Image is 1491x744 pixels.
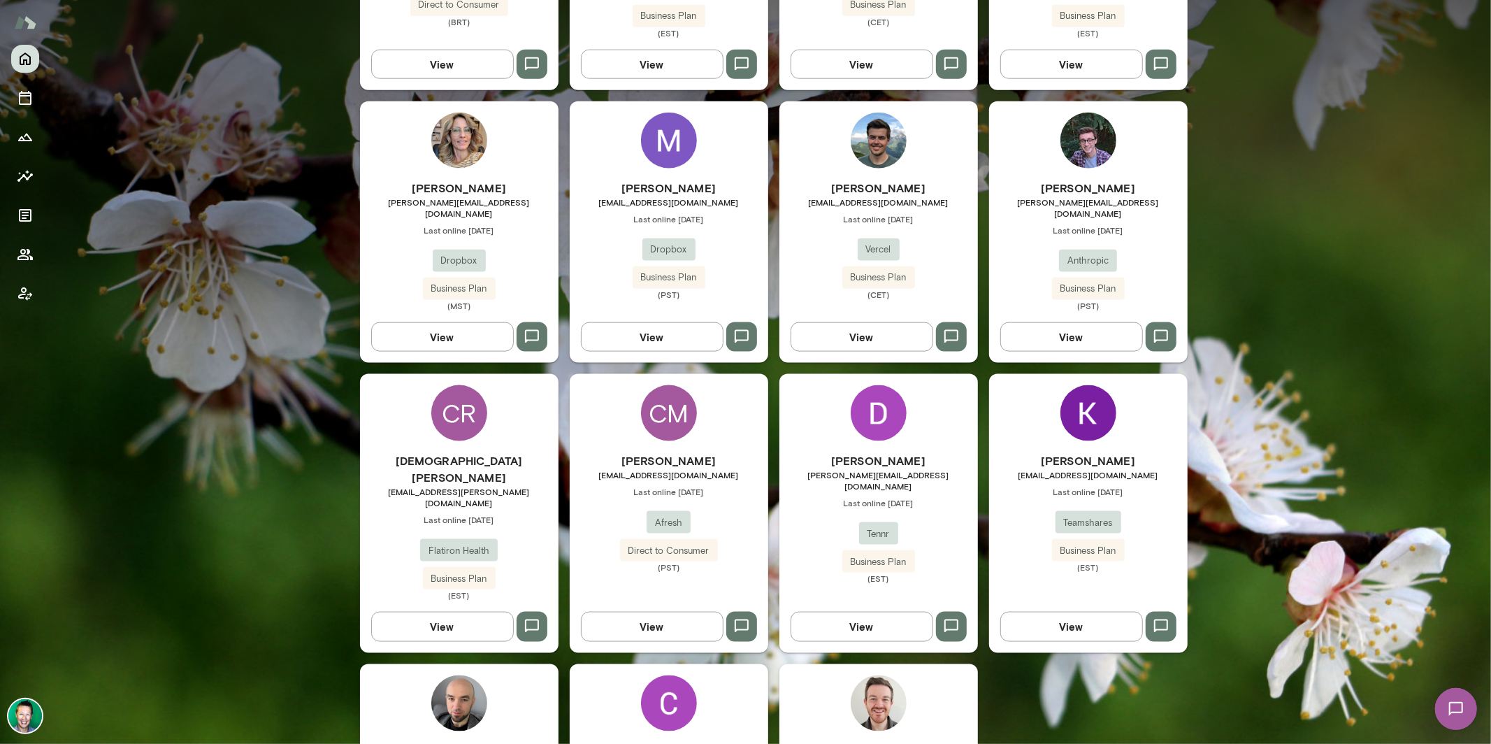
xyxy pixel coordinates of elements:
span: (PST) [570,561,768,573]
img: Mento [14,9,36,36]
button: View [371,612,514,641]
span: [PERSON_NAME][EMAIL_ADDRESS][DOMAIN_NAME] [989,196,1188,219]
button: View [791,50,933,79]
span: (EST) [570,27,768,38]
img: Mark Shuster [641,113,697,169]
span: Last online [DATE] [779,213,978,224]
img: Daniel Guillen [851,385,907,441]
h6: [PERSON_NAME] [989,452,1188,469]
img: Kristina Nazmutdinova [1060,385,1116,441]
button: View [581,50,723,79]
span: Last online [DATE] [989,224,1188,236]
span: Last online [DATE] [570,213,768,224]
span: (CET) [779,289,978,300]
button: View [791,322,933,352]
button: Growth Plan [11,123,39,151]
span: Business Plan [842,271,915,285]
span: Teamshares [1056,516,1121,530]
h6: [PERSON_NAME] [570,452,768,469]
img: Collin Burns [641,675,697,731]
span: (EST) [360,589,559,601]
button: View [371,50,514,79]
span: (BRT) [360,16,559,27]
h6: [DEMOGRAPHIC_DATA][PERSON_NAME] [360,452,559,486]
span: Last online [DATE] [360,224,559,236]
button: View [581,322,723,352]
span: Last online [DATE] [360,514,559,525]
span: [EMAIL_ADDRESS][DOMAIN_NAME] [989,469,1188,480]
span: (MST) [360,300,559,311]
span: Dropbox [433,254,486,268]
h6: [PERSON_NAME] [779,180,978,196]
span: (PST) [989,300,1188,311]
img: Barb Adams [431,113,487,169]
img: Joe Benton [1060,113,1116,169]
span: [PERSON_NAME][EMAIL_ADDRESS][DOMAIN_NAME] [360,196,559,219]
h6: [PERSON_NAME] [989,180,1188,196]
span: [EMAIL_ADDRESS][DOMAIN_NAME] [570,469,768,480]
span: Business Plan [633,271,705,285]
h6: [PERSON_NAME] [570,180,768,196]
span: [PERSON_NAME][EMAIL_ADDRESS][DOMAIN_NAME] [779,469,978,492]
img: Andrew Munn [851,675,907,731]
img: Chris Widmaier [851,113,907,169]
span: Flatiron Health [420,544,498,558]
span: (CET) [779,16,978,27]
button: Members [11,241,39,269]
span: (PST) [570,289,768,300]
button: View [1000,322,1143,352]
span: Anthropic [1059,254,1117,268]
button: View [791,612,933,641]
span: Direct to Consumer [620,544,718,558]
h6: [PERSON_NAME] [779,452,978,469]
button: Home [11,45,39,73]
span: Last online [DATE] [989,486,1188,497]
span: [EMAIL_ADDRESS][DOMAIN_NAME] [779,196,978,208]
img: Brian Lawrence [8,699,42,733]
span: Business Plan [842,555,915,569]
span: Last online [DATE] [779,497,978,508]
span: Last online [DATE] [570,486,768,497]
button: Insights [11,162,39,190]
span: Dropbox [642,243,696,257]
span: Tennr [859,527,898,541]
span: [EMAIL_ADDRESS][PERSON_NAME][DOMAIN_NAME] [360,486,559,508]
span: (EST) [779,573,978,584]
span: Business Plan [633,9,705,23]
span: Business Plan [423,282,496,296]
button: Documents [11,201,39,229]
button: View [1000,612,1143,641]
img: Karol Gil [431,675,487,731]
button: View [371,322,514,352]
div: CM [641,385,697,441]
span: Business Plan [1052,9,1125,23]
span: Business Plan [423,572,496,586]
button: Client app [11,280,39,308]
span: Afresh [647,516,691,530]
span: Business Plan [1052,544,1125,558]
span: [EMAIL_ADDRESS][DOMAIN_NAME] [570,196,768,208]
button: View [1000,50,1143,79]
button: View [581,612,723,641]
h6: [PERSON_NAME] [360,180,559,196]
span: Business Plan [1052,282,1125,296]
span: (EST) [989,27,1188,38]
div: CR [431,385,487,441]
span: Vercel [858,243,900,257]
span: (EST) [989,561,1188,573]
button: Sessions [11,84,39,112]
